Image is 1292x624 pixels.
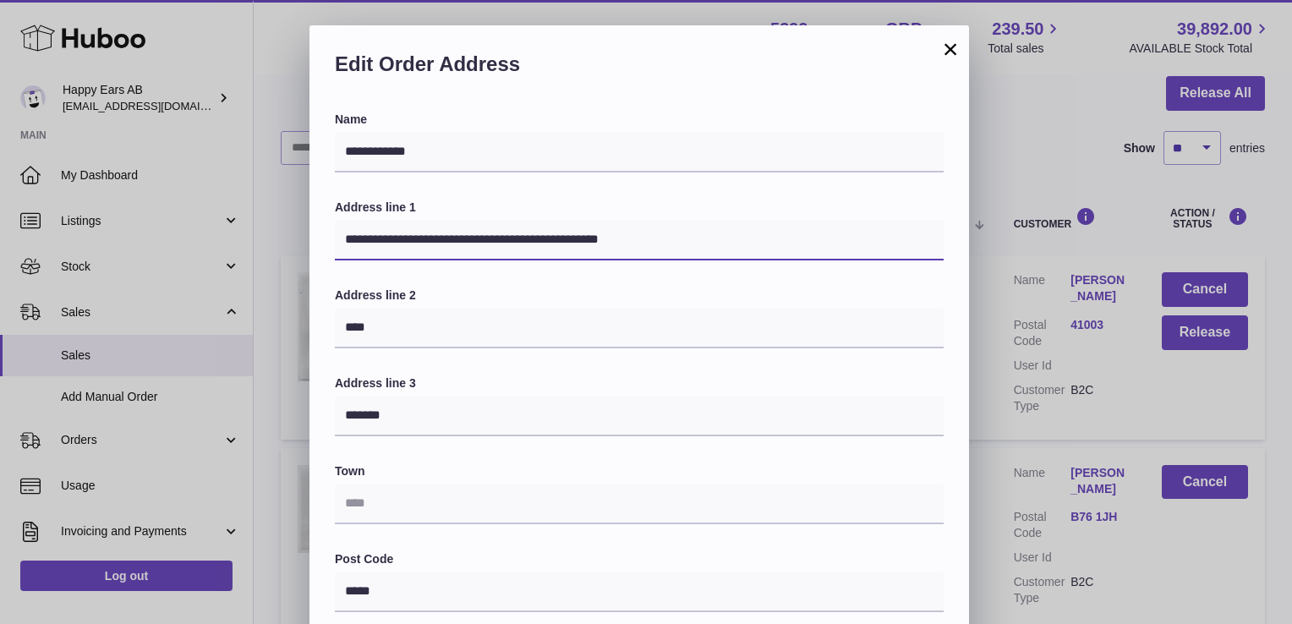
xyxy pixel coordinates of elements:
label: Town [335,463,944,479]
button: × [940,39,961,59]
label: Address line 1 [335,200,944,216]
h2: Edit Order Address [335,51,944,86]
label: Name [335,112,944,128]
label: Address line 2 [335,287,944,304]
label: Post Code [335,551,944,567]
label: Address line 3 [335,375,944,391]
